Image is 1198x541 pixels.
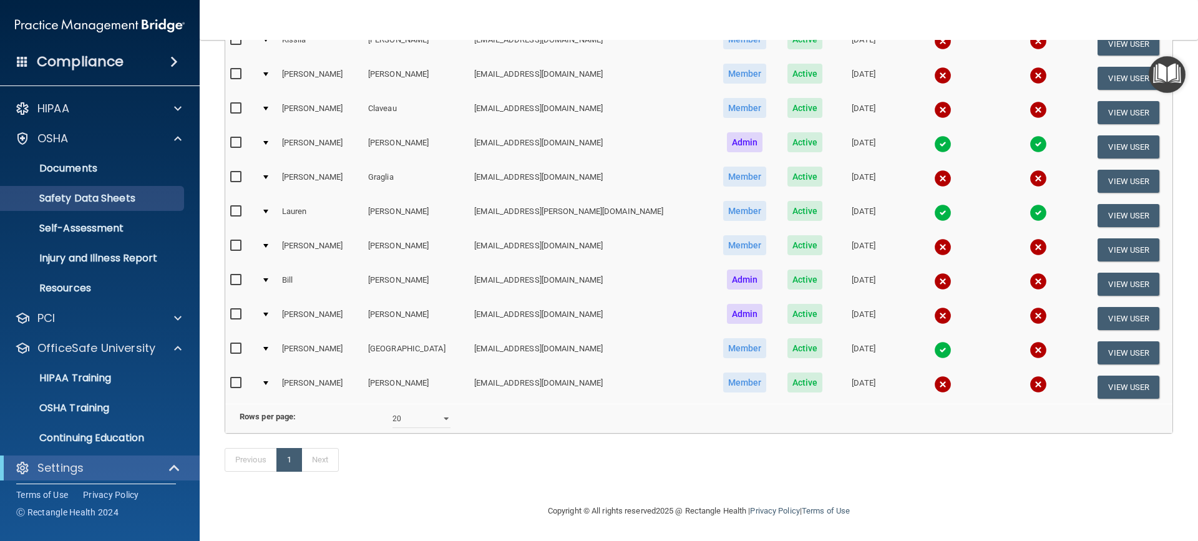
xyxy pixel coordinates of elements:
[787,167,823,187] span: Active
[8,252,178,265] p: Injury and Illness Report
[37,101,69,116] p: HIPAA
[723,29,767,49] span: Member
[363,233,469,267] td: [PERSON_NAME]
[1030,135,1047,153] img: tick.e7d51cea.svg
[1098,273,1159,296] button: View User
[1030,273,1047,290] img: cross.ca9f0e7f.svg
[469,164,712,198] td: [EMAIL_ADDRESS][DOMAIN_NAME]
[832,301,895,336] td: [DATE]
[469,61,712,95] td: [EMAIL_ADDRESS][DOMAIN_NAME]
[723,201,767,221] span: Member
[787,270,823,290] span: Active
[934,238,952,256] img: cross.ca9f0e7f.svg
[363,370,469,404] td: [PERSON_NAME]
[15,13,185,38] img: PMB logo
[787,373,823,392] span: Active
[301,448,339,472] a: Next
[723,373,767,392] span: Member
[277,27,363,61] td: Kissila
[469,198,712,233] td: [EMAIL_ADDRESS][PERSON_NAME][DOMAIN_NAME]
[363,164,469,198] td: Graglia
[1098,67,1159,90] button: View User
[363,267,469,301] td: [PERSON_NAME]
[15,461,181,475] a: Settings
[787,132,823,152] span: Active
[1030,307,1047,324] img: cross.ca9f0e7f.svg
[240,412,296,421] b: Rows per page:
[225,448,277,472] a: Previous
[16,489,68,501] a: Terms of Use
[1030,376,1047,393] img: cross.ca9f0e7f.svg
[277,267,363,301] td: Bill
[723,64,767,84] span: Member
[723,338,767,358] span: Member
[83,489,139,501] a: Privacy Policy
[787,304,823,324] span: Active
[1098,376,1159,399] button: View User
[832,370,895,404] td: [DATE]
[1098,238,1159,261] button: View User
[832,130,895,164] td: [DATE]
[469,267,712,301] td: [EMAIL_ADDRESS][DOMAIN_NAME]
[934,376,952,393] img: cross.ca9f0e7f.svg
[1098,170,1159,193] button: View User
[832,267,895,301] td: [DATE]
[277,370,363,404] td: [PERSON_NAME]
[832,336,895,370] td: [DATE]
[363,301,469,336] td: [PERSON_NAME]
[934,170,952,187] img: cross.ca9f0e7f.svg
[934,101,952,119] img: cross.ca9f0e7f.svg
[934,204,952,222] img: tick.e7d51cea.svg
[1030,204,1047,222] img: tick.e7d51cea.svg
[37,461,84,475] p: Settings
[723,98,767,118] span: Member
[37,53,124,71] h4: Compliance
[934,307,952,324] img: cross.ca9f0e7f.svg
[37,311,55,326] p: PCI
[469,95,712,130] td: [EMAIL_ADDRESS][DOMAIN_NAME]
[15,101,182,116] a: HIPAA
[277,233,363,267] td: [PERSON_NAME]
[832,61,895,95] td: [DATE]
[1030,238,1047,256] img: cross.ca9f0e7f.svg
[832,233,895,267] td: [DATE]
[277,130,363,164] td: [PERSON_NAME]
[750,506,799,515] a: Privacy Policy
[469,27,712,61] td: [EMAIL_ADDRESS][DOMAIN_NAME]
[832,95,895,130] td: [DATE]
[787,98,823,118] span: Active
[1030,101,1047,119] img: cross.ca9f0e7f.svg
[8,222,178,235] p: Self-Assessment
[727,132,763,152] span: Admin
[277,336,363,370] td: [PERSON_NAME]
[37,341,155,356] p: OfficeSafe University
[15,341,182,356] a: OfficeSafe University
[276,448,302,472] a: 1
[934,67,952,84] img: cross.ca9f0e7f.svg
[277,301,363,336] td: [PERSON_NAME]
[363,27,469,61] td: [PERSON_NAME]
[1098,135,1159,158] button: View User
[787,64,823,84] span: Active
[469,130,712,164] td: [EMAIL_ADDRESS][DOMAIN_NAME]
[832,198,895,233] td: [DATE]
[787,338,823,358] span: Active
[1030,170,1047,187] img: cross.ca9f0e7f.svg
[723,235,767,255] span: Member
[363,336,469,370] td: [GEOGRAPHIC_DATA]
[934,135,952,153] img: tick.e7d51cea.svg
[37,131,69,146] p: OSHA
[16,506,119,519] span: Ⓒ Rectangle Health 2024
[8,162,178,175] p: Documents
[469,233,712,267] td: [EMAIL_ADDRESS][DOMAIN_NAME]
[802,506,850,515] a: Terms of Use
[934,273,952,290] img: cross.ca9f0e7f.svg
[363,198,469,233] td: [PERSON_NAME]
[787,201,823,221] span: Active
[832,164,895,198] td: [DATE]
[1149,56,1186,93] button: Open Resource Center
[787,235,823,255] span: Active
[469,370,712,404] td: [EMAIL_ADDRESS][DOMAIN_NAME]
[1030,341,1047,359] img: cross.ca9f0e7f.svg
[8,402,109,414] p: OSHA Training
